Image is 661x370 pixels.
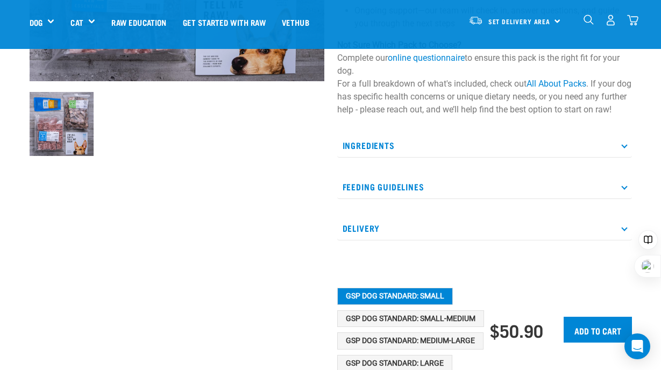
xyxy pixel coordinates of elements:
div: $50.90 [490,321,543,340]
p: Delivery [337,216,632,240]
img: home-icon@2x.png [627,15,638,26]
img: home-icon-1@2x.png [584,15,594,25]
p: Feeding Guidelines [337,175,632,199]
img: user.png [605,15,616,26]
a: Dog [30,16,42,29]
a: Cat [70,16,83,29]
img: van-moving.png [468,16,483,25]
button: GSP Dog Standard: Small [337,288,453,305]
a: Vethub [274,1,317,44]
img: NSP Dog Standard Update [30,92,94,156]
p: Ingredients [337,133,632,158]
a: Get started with Raw [175,1,274,44]
button: GSP Dog Standard: Small-Medium [337,310,484,328]
a: online questionnaire [388,53,465,63]
input: Add to cart [564,317,632,343]
button: GSP Dog Standard: Medium-Large [337,332,484,350]
div: Open Intercom Messenger [624,333,650,359]
a: Raw Education [103,1,174,44]
p: Complete our to ensure this pack is the right fit for your dog. For a full breakdown of what's in... [337,39,632,116]
span: Set Delivery Area [488,20,551,24]
a: All About Packs [527,79,586,89]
